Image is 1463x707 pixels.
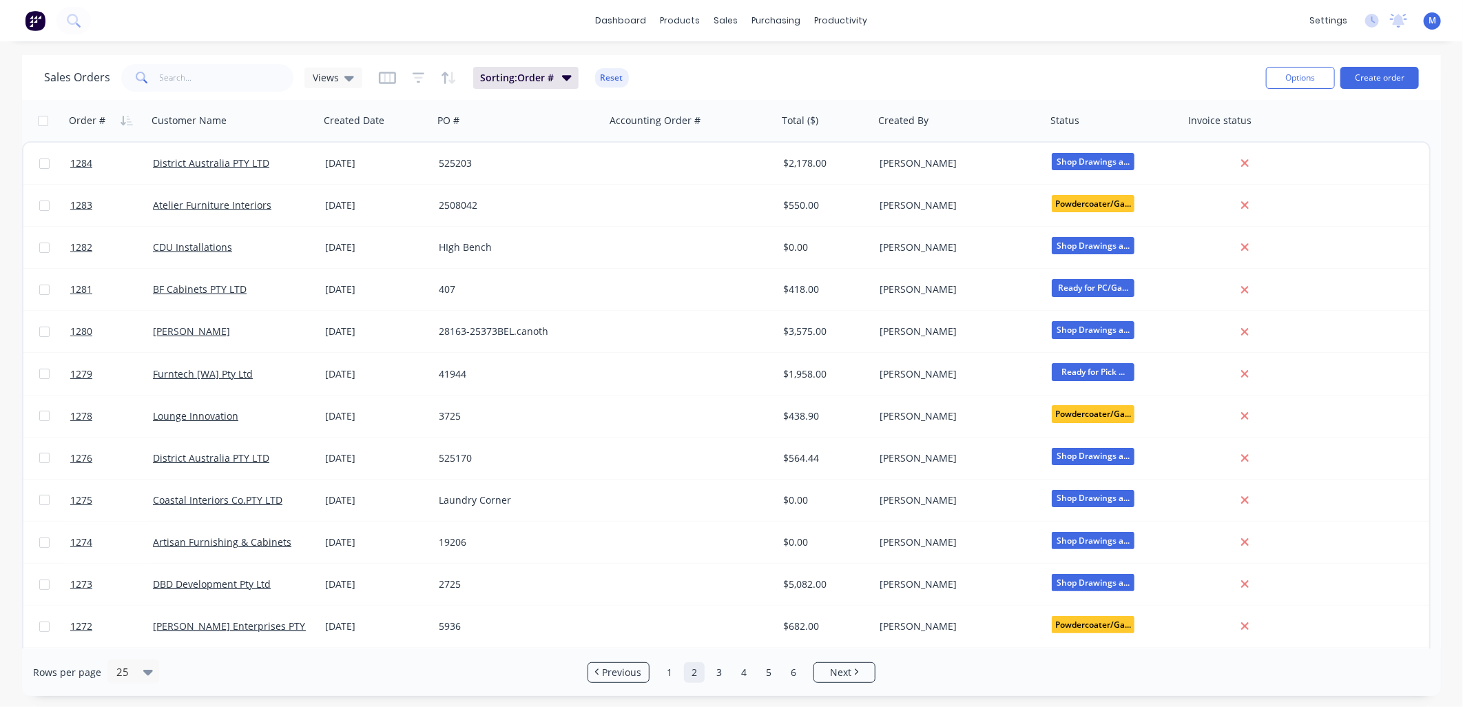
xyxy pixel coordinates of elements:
span: Shop Drawings a... [1052,574,1134,591]
a: Next page [814,666,875,679]
div: Created By [878,114,928,127]
a: Page 3 [709,662,729,683]
div: Accounting Order # [610,114,701,127]
a: Lounge Innovation [153,409,238,422]
div: [PERSON_NAME] [880,156,1033,170]
button: Create order [1340,67,1419,89]
span: Next [830,666,851,679]
div: 28163-25373BEL.canoth [439,325,592,338]
div: [DATE] [325,577,428,591]
div: [DATE] [325,493,428,507]
span: Powdercoater/Ga... [1052,405,1134,422]
span: 1283 [70,198,92,212]
a: Page 2 is your current page [684,662,705,683]
a: Page 5 [758,662,779,683]
span: Ready for PC/Ga... [1052,279,1134,296]
a: DBD Development Pty Ltd [153,577,271,591]
div: [PERSON_NAME] [880,240,1033,254]
span: Ready for Pick ... [1052,363,1134,380]
div: $3,575.00 [783,325,864,338]
span: 1278 [70,409,92,423]
span: Previous [603,666,642,679]
span: 1272 [70,619,92,633]
div: $564.44 [783,451,864,465]
a: [PERSON_NAME] [153,325,230,338]
div: [PERSON_NAME] [880,535,1033,549]
div: [PERSON_NAME] [880,367,1033,381]
span: 1273 [70,577,92,591]
div: [DATE] [325,325,428,338]
span: Shop Drawings a... [1052,448,1134,465]
div: $682.00 [783,619,864,633]
div: [DATE] [325,198,428,212]
div: [DATE] [325,535,428,549]
a: CDU Installations [153,240,232,254]
div: [PERSON_NAME] [880,577,1033,591]
a: Atelier Furniture Interiors [153,198,271,212]
div: Order # [69,114,105,127]
div: [DATE] [325,240,428,254]
a: 1273 [70,564,153,605]
a: Page 6 [783,662,804,683]
div: 525203 [439,156,592,170]
span: M [1429,14,1436,27]
span: Shop Drawings a... [1052,153,1134,170]
div: Laundry Corner [439,493,592,507]
span: Rows per page [33,666,101,679]
a: 1281 [70,269,153,310]
button: Reset [595,68,629,88]
div: Total ($) [782,114,818,127]
a: 1284 [70,143,153,184]
a: 1279 [70,353,153,395]
div: PO # [437,114,459,127]
a: Page 4 [734,662,754,683]
div: Invoice status [1188,114,1252,127]
a: 1275 [70,480,153,521]
div: [PERSON_NAME] [880,493,1033,507]
div: [DATE] [325,409,428,423]
span: Shop Drawings a... [1052,490,1134,507]
div: [DATE] [325,619,428,633]
div: $2,178.00 [783,156,864,170]
a: Previous page [588,666,649,679]
a: 1282 [70,227,153,268]
div: 5936 [439,619,592,633]
span: Sorting: Order # [480,71,554,85]
span: Powdercoater/Ga... [1052,616,1134,633]
img: Factory [25,10,45,31]
div: [PERSON_NAME] [880,325,1033,338]
div: $0.00 [783,535,864,549]
a: 1278 [70,396,153,437]
span: 1282 [70,240,92,254]
div: products [654,10,707,31]
span: 1276 [70,451,92,465]
span: 1281 [70,283,92,296]
div: productivity [808,10,875,31]
div: [DATE] [325,283,428,296]
a: BF Cabinets PTY LTD [153,283,247,296]
div: purchasing [745,10,808,31]
span: 1280 [70,325,92,338]
div: [PERSON_NAME] [880,283,1033,296]
div: 3725 [439,409,592,423]
span: Shop Drawings a... [1052,321,1134,338]
span: Views [313,70,339,85]
div: [PERSON_NAME] [880,451,1033,465]
div: HIgh Bench [439,240,592,254]
a: District Australia PTY LTD [153,156,269,170]
span: 1284 [70,156,92,170]
a: 1274 [70,522,153,563]
div: 19206 [439,535,592,549]
a: Artisan Furnishing & Cabinets [153,535,291,549]
a: 1276 [70,438,153,479]
div: $0.00 [783,240,864,254]
div: [PERSON_NAME] [880,619,1033,633]
div: [PERSON_NAME] [880,409,1033,423]
a: 1283 [70,185,153,226]
button: Sorting:Order # [473,67,579,89]
div: [DATE] [325,451,428,465]
div: settings [1303,10,1354,31]
div: 407 [439,283,592,296]
a: 1280 [70,311,153,352]
div: sales [707,10,745,31]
